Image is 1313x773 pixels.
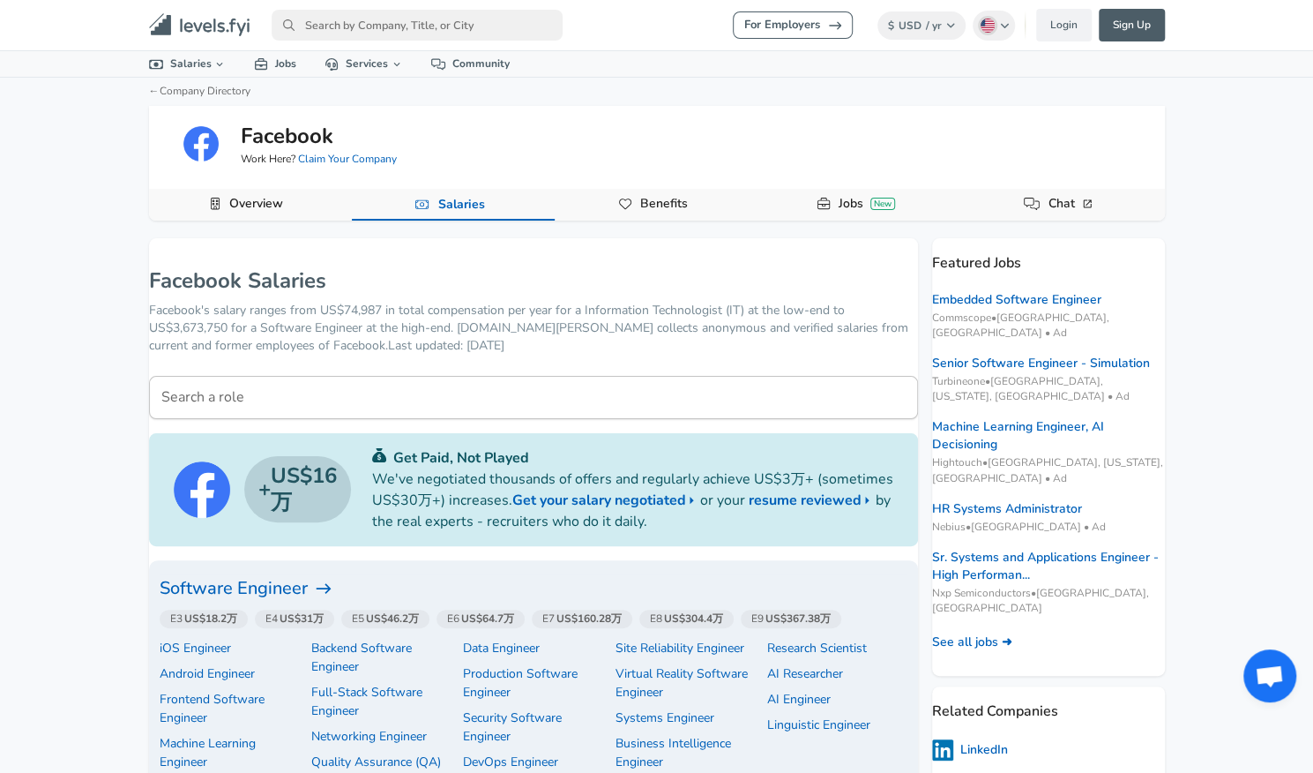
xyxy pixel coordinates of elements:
[149,302,918,355] p: Facebook's salary ranges from US$74,987 in total compensation per year for a Information Technolo...
[932,355,1150,372] a: Senior Software Engineer - Simulation
[932,520,1165,535] span: Nebius • [GEOGRAPHIC_DATA] • Ad
[1099,9,1165,41] a: Sign Up
[650,612,723,626] span: E8
[932,500,1082,518] a: HR Systems Administrator
[932,739,1008,761] a: LinkedIn
[973,11,1015,41] button: English (US)
[240,51,310,77] a: Jobs
[932,291,1101,309] a: Embedded Software Engineer
[160,664,255,683] a: Android Engineer
[461,612,514,626] strong: US$64.7万
[160,639,248,657] a: iOS Engineer
[174,462,230,518] img: Facebook logo
[765,612,831,626] strong: US$367.38万
[899,19,921,33] span: USD
[832,189,902,219] a: JobsNew
[615,639,744,657] p: Site Reliability Engineer
[463,753,558,771] a: DevOps Engineer
[767,690,855,709] a: AI Engineer
[932,418,1165,454] a: Machine Learning Engineer, AI Decisioning
[932,374,1165,404] span: Turbineone • [GEOGRAPHIC_DATA], [US_STATE], [GEOGRAPHIC_DATA] • Ad
[932,455,1165,485] span: Hightouch • [GEOGRAPHIC_DATA], [US_STATE], [GEOGRAPHIC_DATA] • Ad
[352,612,419,626] span: E5
[1036,9,1092,41] a: Login
[981,19,995,33] img: English (US)
[932,687,1165,722] p: Related Companies
[372,447,893,469] p: Get Paid, Not Played
[463,709,602,746] a: Security Software Engineer
[463,664,602,702] a: Production Software Engineer
[1243,649,1296,702] div: 开放式聊天
[241,121,333,151] h5: Facebook
[311,683,451,720] a: Full-Stack Software Engineer
[1041,189,1102,219] a: Chat
[767,639,867,657] a: Research Scientist
[372,469,893,532] p: We've negotiated thousands of offers and regularly achieve US$3万+ (sometimes US$30万+) increases. ...
[160,734,299,771] a: Machine Learning Engineer
[633,189,695,219] a: Benefits
[749,490,876,511] a: resume reviewed
[463,639,551,657] a: Data Engineer
[870,198,895,210] div: New
[184,612,237,626] strong: US$18.2万
[160,690,299,727] a: Frontend Software Engineer
[183,126,219,161] img: facebooklogo.png
[160,574,907,603] h6: Software Engineer
[512,490,700,511] a: Get your salary negotiated
[280,612,324,626] strong: US$31万
[135,51,241,77] a: Salaries
[733,11,853,39] a: For Employers
[149,84,250,98] a: ←Company Directory
[542,612,622,626] span: E7
[615,709,714,727] a: Systems Engineer
[311,727,427,746] a: Networking Engineer
[149,189,1165,221] div: Company Data Navigation
[241,152,397,167] span: Work Here?
[888,19,894,33] span: $
[751,612,831,626] span: E9
[128,7,1186,43] nav: primary
[160,574,907,635] a: Software Engineer E3US$18.2万E4US$31万E5US$46.2万E6US$64.7万E7US$160.28万E8US$304.4万E9US$367.38万
[221,189,289,219] a: Overview
[298,152,397,166] a: Claim Your Company
[932,739,953,761] img: linkedinlogo.png
[932,549,1165,584] a: Sr. Systems and Applications Engineer - High Performan...
[767,716,870,734] a: Linguistic Engineer
[877,11,966,40] button: $USD/ yr
[767,664,855,683] a: AI Researcher
[615,664,755,702] a: Virtual Reality Software Engineer
[149,266,918,295] h1: Facebook Salaries
[366,612,419,626] strong: US$46.2万
[615,734,755,771] a: Business Intelligence Engineer
[149,376,918,419] input: Machine Learning Engineer
[926,19,942,33] span: / yr
[932,634,1012,651] a: See all jobs ➜
[174,456,351,522] a: Facebook logoUS$16万
[932,238,1165,274] p: Featured Jobs
[447,612,514,626] span: E6
[244,456,351,522] h4: US$16万
[430,190,491,220] a: Salaries
[417,51,524,77] a: Community
[265,612,324,626] span: E4
[372,448,386,462] img: svg+xml;base64,PHN2ZyB4bWxucz0iaHR0cDovL3d3dy53My5vcmcvMjAwMC9zdmciIGZpbGw9IiMwYzU0NjAiIHZpZXdCb3...
[311,639,451,676] a: Backend Software Engineer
